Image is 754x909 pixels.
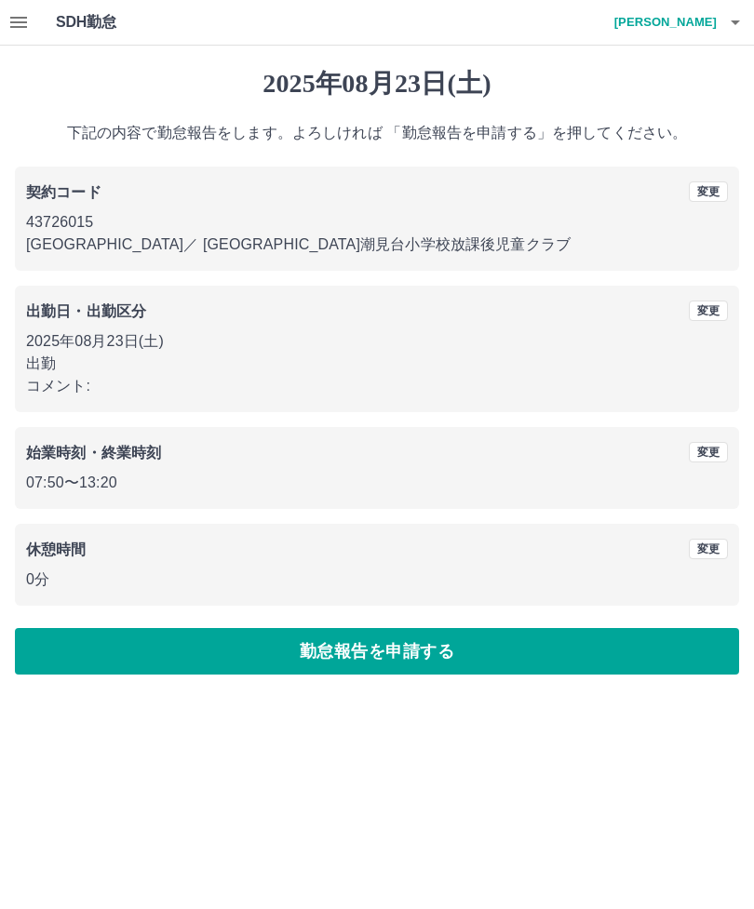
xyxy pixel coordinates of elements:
[689,539,728,559] button: 変更
[26,330,728,353] p: 2025年08月23日(土)
[15,628,739,675] button: 勤怠報告を申請する
[689,442,728,462] button: 変更
[26,211,728,234] p: 43726015
[26,234,728,256] p: [GEOGRAPHIC_DATA] ／ [GEOGRAPHIC_DATA]潮見台小学校放課後児童クラブ
[15,122,739,144] p: 下記の内容で勤怠報告をします。よろしければ 「勤怠報告を申請する」を押してください。
[26,445,161,461] b: 始業時刻・終業時刻
[26,541,87,557] b: 休憩時間
[26,568,728,591] p: 0分
[689,181,728,202] button: 変更
[26,184,101,200] b: 契約コード
[26,353,728,375] p: 出勤
[26,472,728,494] p: 07:50 〜 13:20
[689,301,728,321] button: 変更
[26,303,146,319] b: 出勤日・出勤区分
[15,68,739,100] h1: 2025年08月23日(土)
[26,375,728,397] p: コメント:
